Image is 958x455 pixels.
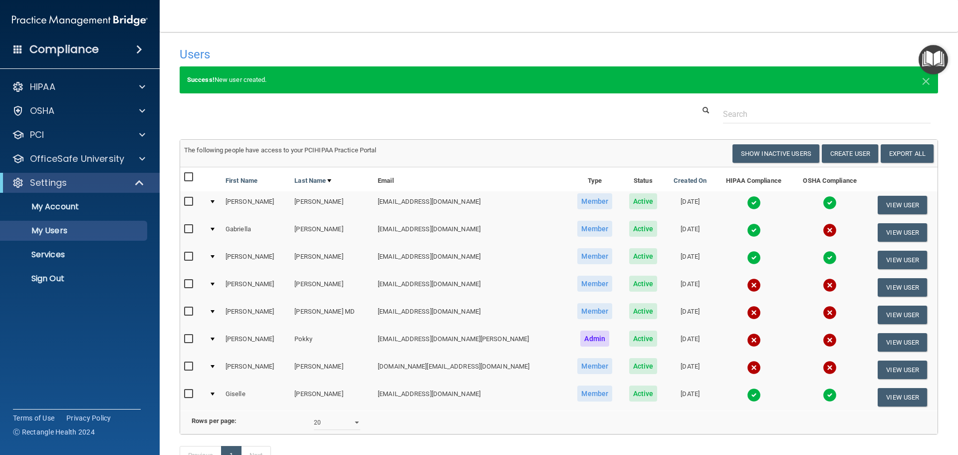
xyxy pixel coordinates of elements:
img: tick.e7d51cea.svg [747,196,761,210]
img: cross.ca9f0e7f.svg [747,278,761,292]
span: Member [577,358,612,374]
td: [EMAIL_ADDRESS][DOMAIN_NAME] [374,301,569,329]
td: [EMAIL_ADDRESS][DOMAIN_NAME] [374,246,569,274]
td: [DATE] [665,329,715,356]
td: [DATE] [665,301,715,329]
span: Member [577,386,612,402]
span: Active [629,248,658,264]
a: Created On [674,175,707,187]
td: Giselle [222,384,290,411]
input: Search [723,105,931,123]
img: cross.ca9f0e7f.svg [747,306,761,320]
h4: Users [180,48,616,61]
th: Email [374,167,569,191]
span: Admin [580,331,609,347]
td: [DATE] [665,384,715,411]
p: My Users [6,226,143,236]
a: Export All [881,144,934,163]
b: Rows per page: [192,417,237,425]
span: Active [629,276,658,292]
th: Status [621,167,666,191]
button: Close [922,74,931,86]
td: [PERSON_NAME] MD [290,301,374,329]
span: Active [629,358,658,374]
button: View User [878,251,927,269]
a: Last Name [294,175,331,187]
th: Type [569,167,621,191]
td: [PERSON_NAME] [290,219,374,246]
span: Member [577,248,612,264]
img: cross.ca9f0e7f.svg [823,333,837,347]
td: [PERSON_NAME] [290,191,374,219]
td: Gabriella [222,219,290,246]
td: [PERSON_NAME] [222,301,290,329]
span: Member [577,221,612,237]
span: × [922,70,931,90]
img: tick.e7d51cea.svg [747,388,761,402]
a: OfficeSafe University [12,153,145,165]
div: New user created. [180,66,938,93]
a: HIPAA [12,81,145,93]
p: Settings [30,177,67,189]
td: [PERSON_NAME] [290,384,374,411]
span: Member [577,303,612,319]
img: tick.e7d51cea.svg [747,223,761,237]
button: View User [878,278,927,297]
button: View User [878,196,927,214]
td: [EMAIL_ADDRESS][DOMAIN_NAME] [374,219,569,246]
span: Member [577,276,612,292]
td: [EMAIL_ADDRESS][DOMAIN_NAME] [374,384,569,411]
td: [PERSON_NAME] [222,274,290,301]
p: OfficeSafe University [30,153,124,165]
h4: Compliance [29,42,99,56]
img: tick.e7d51cea.svg [823,251,837,265]
img: cross.ca9f0e7f.svg [747,361,761,375]
img: PMB logo [12,10,148,30]
img: cross.ca9f0e7f.svg [823,278,837,292]
span: Active [629,193,658,209]
button: Open Resource Center [919,45,948,74]
td: [PERSON_NAME] [222,191,290,219]
td: [DATE] [665,219,715,246]
img: tick.e7d51cea.svg [747,251,761,265]
td: [PERSON_NAME] [222,246,290,274]
img: cross.ca9f0e7f.svg [823,223,837,237]
span: Member [577,193,612,209]
p: HIPAA [30,81,55,93]
p: Services [6,250,143,260]
span: Active [629,331,658,347]
span: Ⓒ Rectangle Health 2024 [13,427,95,437]
td: [EMAIL_ADDRESS][DOMAIN_NAME] [374,274,569,301]
button: View User [878,223,927,242]
span: Active [629,386,658,402]
td: [DOMAIN_NAME][EMAIL_ADDRESS][DOMAIN_NAME] [374,356,569,384]
a: Privacy Policy [66,413,111,423]
td: [PERSON_NAME] [290,356,374,384]
img: cross.ca9f0e7f.svg [823,361,837,375]
th: HIPAA Compliance [715,167,792,191]
p: Sign Out [6,274,143,284]
td: [DATE] [665,246,715,274]
td: [DATE] [665,274,715,301]
p: OSHA [30,105,55,117]
td: [DATE] [665,191,715,219]
a: OSHA [12,105,145,117]
td: [DATE] [665,356,715,384]
span: The following people have access to your PCIHIPAA Practice Portal [184,146,377,154]
td: [PERSON_NAME] [222,329,290,356]
span: Active [629,303,658,319]
td: [EMAIL_ADDRESS][DOMAIN_NAME][PERSON_NAME] [374,329,569,356]
img: cross.ca9f0e7f.svg [747,333,761,347]
td: [PERSON_NAME] [222,356,290,384]
a: Settings [12,177,145,189]
p: PCI [30,129,44,141]
th: OSHA Compliance [792,167,868,191]
td: Pokky [290,329,374,356]
button: Create User [822,144,878,163]
a: Terms of Use [13,413,54,423]
img: tick.e7d51cea.svg [823,196,837,210]
td: [PERSON_NAME] [290,274,374,301]
img: cross.ca9f0e7f.svg [823,306,837,320]
button: View User [878,306,927,324]
button: Show Inactive Users [732,144,819,163]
